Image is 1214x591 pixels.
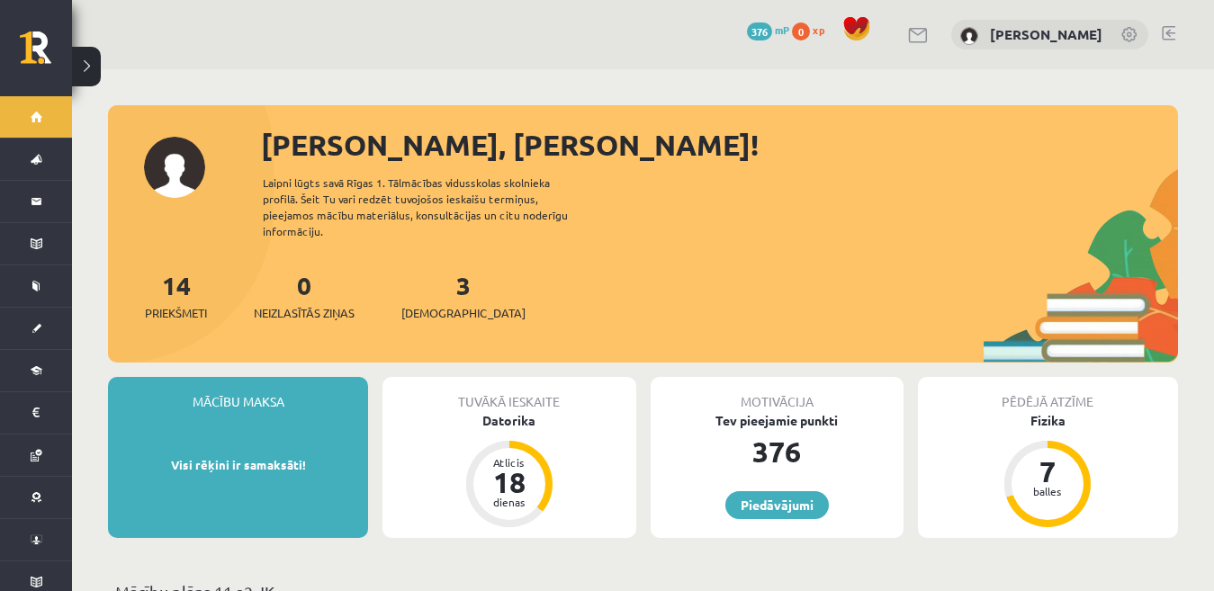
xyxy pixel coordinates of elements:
div: balles [1021,486,1075,497]
div: Tev pieejamie punkti [651,411,904,430]
a: 3[DEMOGRAPHIC_DATA] [401,269,526,322]
div: 376 [651,430,904,473]
span: Neizlasītās ziņas [254,304,355,322]
div: 18 [482,468,536,497]
img: Elizabete Priedoliņa [960,27,978,45]
div: 7 [1021,457,1075,486]
span: xp [813,22,824,37]
a: 376 mP [747,22,789,37]
a: [PERSON_NAME] [990,25,1102,43]
div: Datorika [382,411,635,430]
div: Fizika [918,411,1178,430]
a: Piedāvājumi [725,491,829,519]
span: [DEMOGRAPHIC_DATA] [401,304,526,322]
div: Mācību maksa [108,377,368,411]
span: mP [775,22,789,37]
a: 14Priekšmeti [145,269,207,322]
span: Priekšmeti [145,304,207,322]
a: Rīgas 1. Tālmācības vidusskola [20,31,72,76]
div: Tuvākā ieskaite [382,377,635,411]
div: Motivācija [651,377,904,411]
a: 0 xp [792,22,833,37]
div: Pēdējā atzīme [918,377,1178,411]
a: Datorika Atlicis 18 dienas [382,411,635,530]
div: Laipni lūgts savā Rīgas 1. Tālmācības vidusskolas skolnieka profilā. Šeit Tu vari redzēt tuvojošo... [263,175,599,239]
a: 0Neizlasītās ziņas [254,269,355,322]
p: Visi rēķini ir samaksāti! [117,456,359,474]
div: Atlicis [482,457,536,468]
div: [PERSON_NAME], [PERSON_NAME]! [261,123,1178,166]
span: 0 [792,22,810,40]
span: 376 [747,22,772,40]
a: Fizika 7 balles [918,411,1178,530]
div: dienas [482,497,536,507]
